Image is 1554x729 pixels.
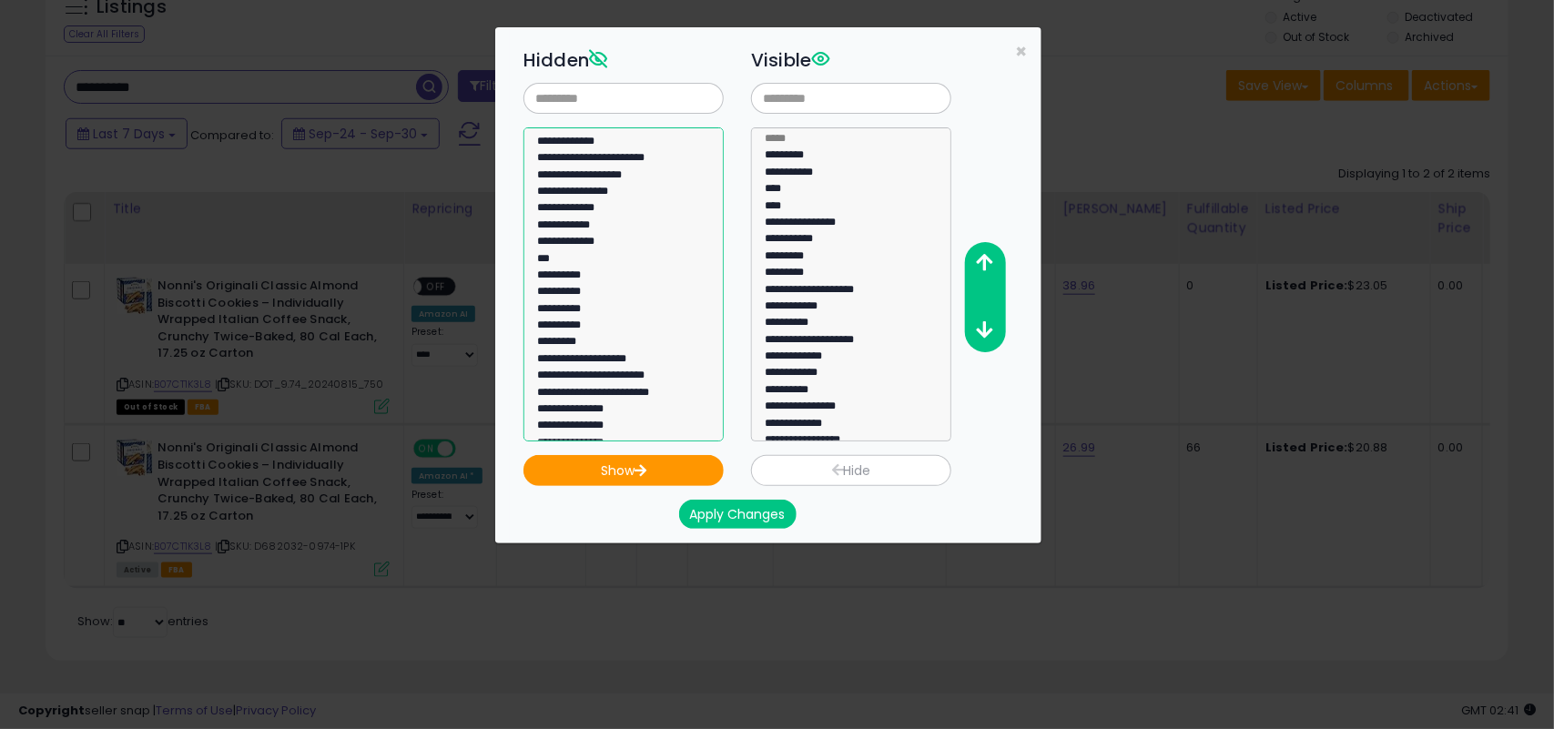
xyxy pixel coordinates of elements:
button: Show [523,455,724,486]
h3: Visible [751,46,951,74]
span: × [1015,38,1027,65]
button: Apply Changes [679,500,797,529]
button: Hide [751,455,951,486]
h3: Hidden [523,46,724,74]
